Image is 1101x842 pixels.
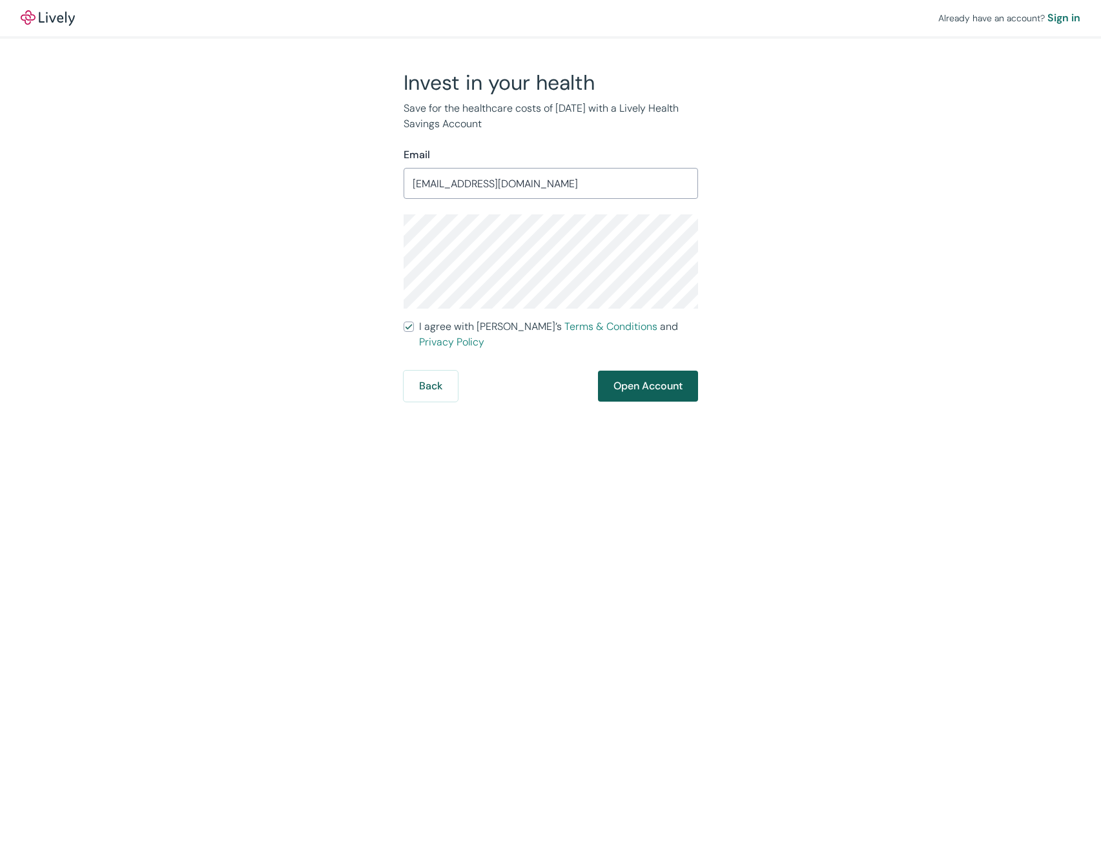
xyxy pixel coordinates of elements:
p: Save for the healthcare costs of [DATE] with a Lively Health Savings Account [404,101,698,132]
span: I agree with [PERSON_NAME]’s and [419,319,698,350]
h2: Invest in your health [404,70,698,96]
a: Terms & Conditions [564,320,657,333]
label: Email [404,147,430,163]
a: Privacy Policy [419,335,484,349]
a: LivelyLively [21,10,75,26]
button: Back [404,371,458,402]
img: Lively [21,10,75,26]
a: Sign in [1047,10,1080,26]
div: Already have an account? [938,10,1080,26]
button: Open Account [598,371,698,402]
